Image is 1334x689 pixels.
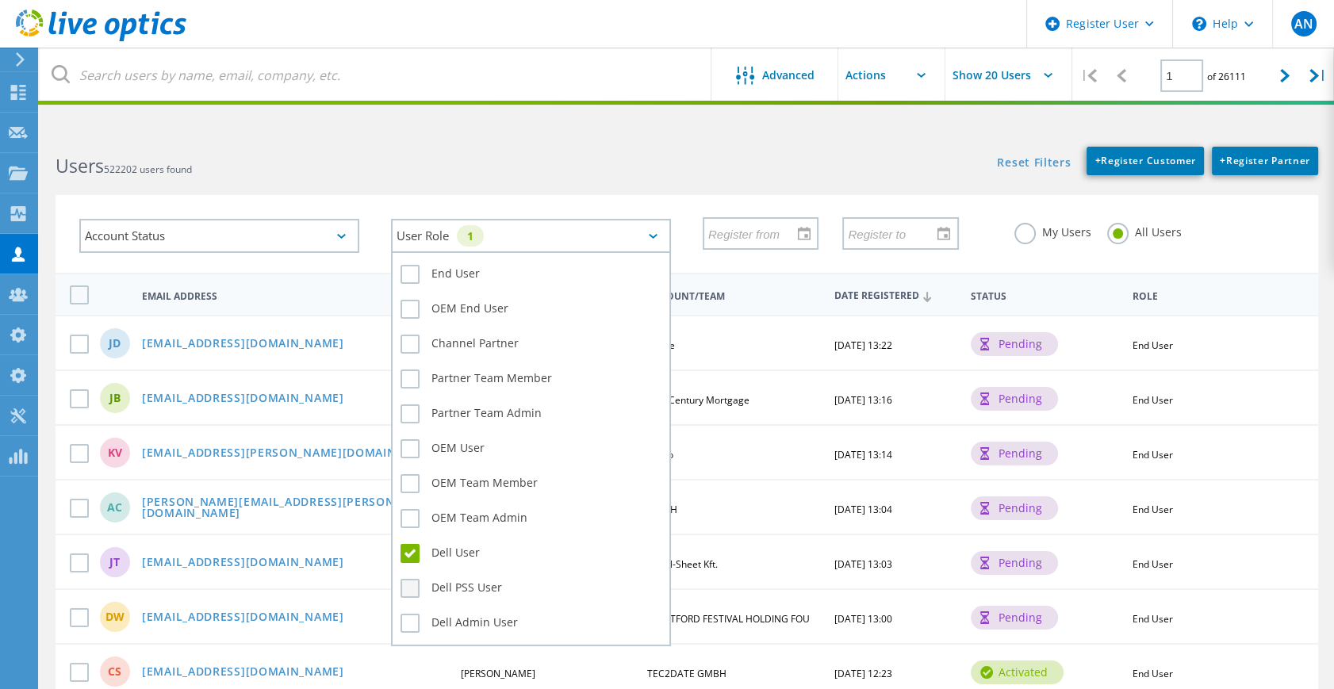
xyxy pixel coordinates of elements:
label: Dell Admin User [401,614,661,633]
div: | [1072,48,1105,104]
div: pending [971,442,1058,465]
span: Role [1133,292,1294,301]
span: Email Address [142,292,447,301]
a: [PERSON_NAME][EMAIL_ADDRESS][PERSON_NAME][DOMAIN_NAME] [142,496,447,521]
label: Partner Team Admin [401,404,661,423]
a: Reset Filters [997,157,1071,170]
span: Register Partner [1220,154,1310,167]
input: Register from [704,218,806,248]
span: JD [109,338,121,349]
a: Live Optics Dashboard [16,33,186,44]
span: Advanced [762,70,815,81]
a: [EMAIL_ADDRESS][DOMAIN_NAME] [142,392,344,406]
b: + [1094,154,1101,167]
span: [DATE] 13:16 [834,393,892,407]
span: Date Registered [834,291,957,301]
a: +Register Partner [1212,147,1318,175]
span: AC [107,502,122,513]
span: of 26111 [1207,70,1246,83]
span: STRATFORD FESTIVAL HOLDING FOU [647,612,810,626]
span: End User [1133,503,1173,516]
a: [EMAIL_ADDRESS][DOMAIN_NAME] [142,557,344,570]
span: Status [971,292,1119,301]
span: KV [108,447,122,458]
span: End User [1133,393,1173,407]
span: [DATE] 13:22 [834,339,892,352]
label: OEM Team Member [401,474,661,493]
div: pending [971,496,1058,520]
span: 522202 users found [104,163,192,176]
span: End User [1133,339,1173,352]
div: pending [971,551,1058,575]
label: OEM End User [401,300,661,319]
span: JB [109,392,121,404]
a: +Register Customer [1087,147,1204,175]
span: [DATE] 12:23 [834,667,892,680]
span: [DATE] 13:03 [834,557,892,571]
div: pending [971,332,1058,356]
span: [PERSON_NAME] [460,667,535,680]
span: Register Customer [1094,154,1196,167]
div: 1 [457,225,484,247]
span: [DATE] 13:04 [834,503,892,516]
span: End User [1133,557,1173,571]
span: End User [1133,667,1173,680]
div: | [1301,48,1334,104]
b: + [1220,154,1226,167]
label: Channel Partner [401,335,661,354]
div: activated [971,660,1064,684]
span: AN [1294,17,1313,30]
a: [EMAIL_ADDRESS][PERSON_NAME][DOMAIN_NAME] [142,447,441,461]
span: End User [1133,448,1173,461]
svg: \n [1192,17,1206,31]
a: [EMAIL_ADDRESS][DOMAIN_NAME] [142,611,344,625]
div: pending [971,387,1058,411]
label: End User [401,265,661,284]
label: Dell PSS User [401,579,661,598]
a: [EMAIL_ADDRESS][DOMAIN_NAME] [142,666,344,679]
div: User Role [391,219,671,253]
span: Metál-Sheet Kft. [647,557,718,571]
span: TEC2DATE GMBH [647,667,726,680]
label: OEM Team Admin [401,509,661,528]
span: JT [109,557,120,568]
input: Register to [844,218,945,248]
span: 21st Century Mortgage [647,393,749,407]
label: Partner Team Member [401,369,661,389]
a: [EMAIL_ADDRESS][DOMAIN_NAME] [142,338,344,351]
label: All Users [1107,223,1182,238]
span: Account/Team [647,292,821,301]
span: End User [1133,612,1173,626]
input: Search users by name, email, company, etc. [40,48,712,103]
label: My Users [1014,223,1091,238]
div: Account Status [79,219,359,253]
label: OEM User [401,439,661,458]
label: Dell User [401,544,661,563]
span: DW [105,611,125,622]
b: Users [56,153,104,178]
span: CS [108,666,121,677]
div: pending [971,606,1058,630]
span: [DATE] 13:14 [834,448,892,461]
span: [DATE] 13:00 [834,612,892,626]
